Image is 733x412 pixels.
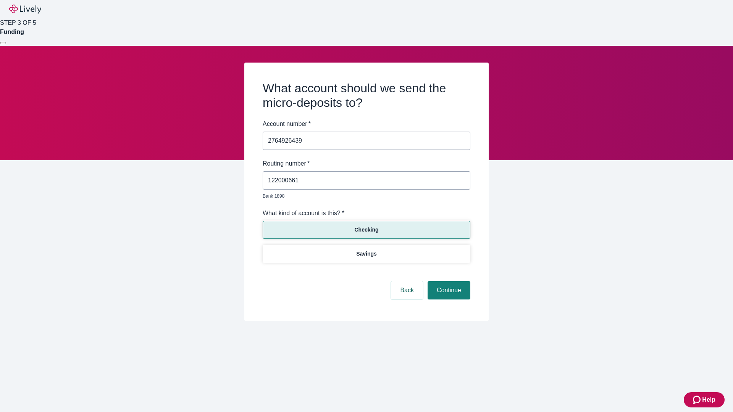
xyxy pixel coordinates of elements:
span: Help [702,395,715,404]
button: Checking [263,221,470,239]
label: Account number [263,119,311,129]
label: What kind of account is this? * [263,209,344,218]
img: Lively [9,5,41,14]
svg: Zendesk support icon [693,395,702,404]
button: Savings [263,245,470,263]
p: Checking [354,226,378,234]
p: Savings [356,250,377,258]
label: Routing number [263,159,310,168]
button: Zendesk support iconHelp [684,392,725,407]
button: Continue [428,281,470,299]
p: Bank 1898 [263,193,465,200]
h2: What account should we send the micro-deposits to? [263,81,470,110]
button: Back [391,281,423,299]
